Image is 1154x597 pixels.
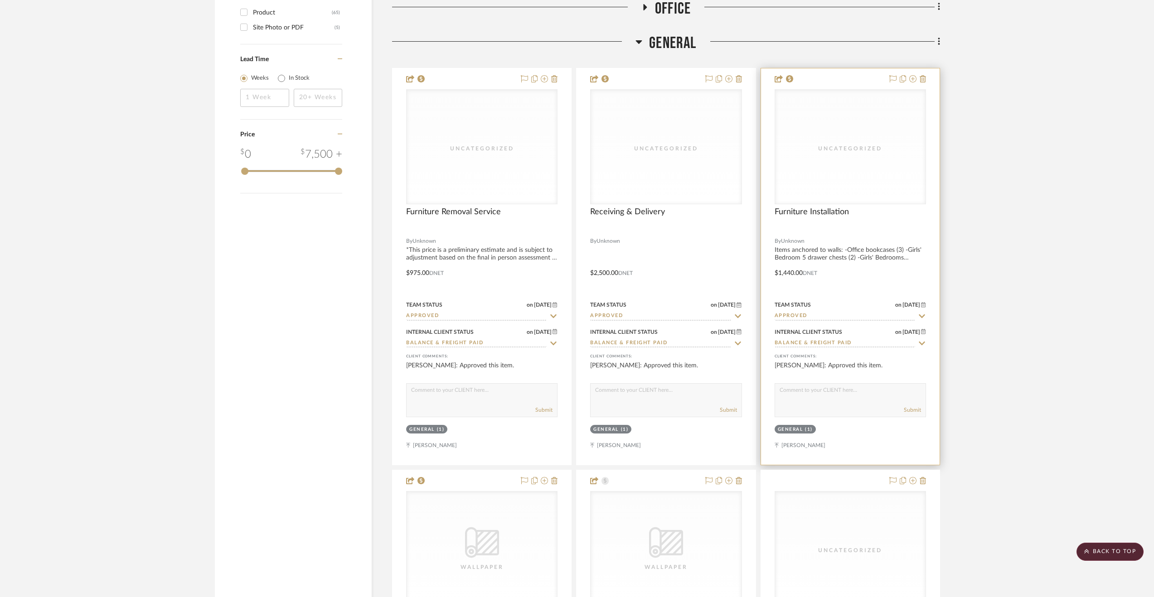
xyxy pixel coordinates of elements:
div: Team Status [590,301,626,309]
span: [DATE] [533,329,553,335]
div: Internal Client Status [590,328,658,336]
button: Submit [720,406,737,414]
input: 1 Week [240,89,289,107]
span: on [711,302,717,308]
span: [DATE] [902,302,921,308]
div: Uncategorized [621,144,711,153]
input: Type to Search… [406,312,547,321]
div: 0 [775,90,926,204]
span: Price [240,131,255,138]
scroll-to-top-button: BACK TO TOP [1076,543,1144,561]
div: [PERSON_NAME]: Approved this item. [406,361,558,379]
div: (5) [335,20,340,35]
div: (1) [621,426,629,433]
div: (1) [805,426,813,433]
span: By [775,237,781,246]
div: 0 [407,90,557,204]
span: Furniture Removal Service [406,207,501,217]
span: on [895,302,902,308]
button: Submit [904,406,921,414]
span: on [895,329,902,335]
div: General [593,426,619,433]
div: 0 [591,90,741,204]
div: Wallpaper [621,563,711,572]
div: Uncategorized [805,144,896,153]
div: Team Status [775,301,811,309]
div: (65) [332,5,340,20]
div: [PERSON_NAME]: Approved this item. [775,361,926,379]
div: Uncategorized [436,144,527,153]
div: Team Status [406,301,442,309]
input: Type to Search… [775,339,915,348]
span: By [406,237,412,246]
span: [DATE] [717,302,737,308]
span: on [527,329,533,335]
span: Lead Time [240,56,269,63]
span: By [590,237,596,246]
span: General [649,34,696,53]
label: Weeks [251,74,269,83]
label: In Stock [289,74,310,83]
div: (1) [437,426,445,433]
div: Internal Client Status [775,328,842,336]
div: 0 [240,146,251,163]
span: on [711,329,717,335]
div: [PERSON_NAME]: Approved this item. [590,361,742,379]
input: 20+ Weeks [294,89,343,107]
div: General [409,426,435,433]
input: Type to Search… [590,339,731,348]
span: [DATE] [902,329,921,335]
div: Site Photo or PDF [253,20,335,35]
div: Uncategorized [805,546,896,555]
div: Product [253,5,332,20]
span: Unknown [596,237,620,246]
div: General [778,426,803,433]
span: Unknown [781,237,805,246]
span: on [527,302,533,308]
input: Type to Search… [590,312,731,321]
span: Unknown [412,237,436,246]
div: Wallpaper [436,563,527,572]
input: Type to Search… [775,312,915,321]
span: [DATE] [533,302,553,308]
span: Furniture Installation [775,207,849,217]
span: [DATE] [717,329,737,335]
div: 7,500 + [301,146,342,163]
input: Type to Search… [406,339,547,348]
span: Receiving & Delivery [590,207,665,217]
button: Submit [535,406,553,414]
div: Internal Client Status [406,328,474,336]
